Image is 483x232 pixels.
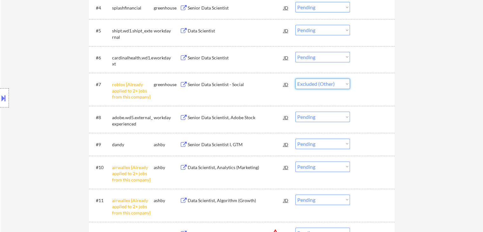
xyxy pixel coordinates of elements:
div: #5 [96,28,107,34]
div: JD [283,112,289,123]
div: Senior Data Scientist I, GTM [188,141,284,148]
div: Senior Data Scientist [188,55,284,61]
div: JD [283,2,289,13]
div: #4 [96,5,107,11]
div: shipt.wd1.shipt_external [112,28,154,40]
div: Data Scientist, Algorithm (Growth) [188,197,284,204]
div: Data Scientist [188,28,284,34]
div: workday [154,55,180,61]
div: roblox [Already applied to 2+ jobs from this company] [112,81,154,100]
div: #10 [96,164,107,171]
div: greenhouse [154,5,180,11]
div: #11 [96,197,107,204]
div: Senior Data Scientist - Social [188,81,284,88]
div: JD [283,194,289,206]
div: dandy [112,141,154,148]
div: JD [283,52,289,63]
div: greenhouse [154,81,180,88]
div: Senior Data Scientist [188,5,284,11]
div: Senior Data Scientist, Adobe Stock [188,114,284,121]
div: adobe.wd5.external_experienced [112,114,154,127]
div: airwallex [Already applied to 2+ jobs from this company] [112,164,154,183]
div: airwallex [Already applied to 2+ jobs from this company] [112,197,154,216]
div: cardinalhealth.wd1.ext [112,55,154,67]
div: Data Scientist, Analytics (Marketing) [188,164,284,171]
div: JD [283,78,289,90]
div: splashfinancial [112,5,154,11]
div: ashby [154,141,180,148]
div: ashby [154,164,180,171]
div: JD [283,161,289,173]
div: ashby [154,197,180,204]
div: workday [154,114,180,121]
div: JD [283,25,289,36]
div: workday [154,28,180,34]
div: JD [283,139,289,150]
